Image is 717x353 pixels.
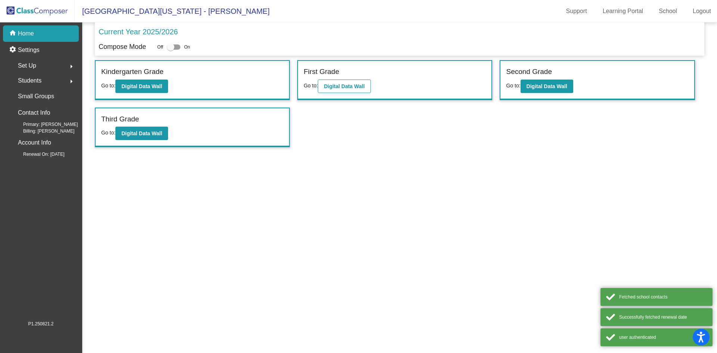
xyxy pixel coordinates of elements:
[304,83,318,89] span: Go to:
[560,5,593,17] a: Support
[506,66,552,77] label: Second Grade
[67,77,76,86] mat-icon: arrow_right
[597,5,649,17] a: Learning Portal
[184,44,190,50] span: On
[619,294,707,300] div: Fetched school contacts
[9,29,18,38] mat-icon: home
[653,5,683,17] a: School
[121,130,162,136] b: Digital Data Wall
[18,46,40,55] p: Settings
[11,121,78,128] span: Primary: [PERSON_NAME]
[18,108,50,118] p: Contact Info
[619,314,707,321] div: Successfully fetched renewal date
[9,46,18,55] mat-icon: settings
[18,29,34,38] p: Home
[67,62,76,71] mat-icon: arrow_right
[115,80,168,93] button: Digital Data Wall
[11,128,74,134] span: Billing: [PERSON_NAME]
[101,130,115,136] span: Go to:
[687,5,717,17] a: Logout
[101,66,164,77] label: Kindergarten Grade
[324,83,364,89] b: Digital Data Wall
[115,127,168,140] button: Digital Data Wall
[101,83,115,89] span: Go to:
[304,66,339,77] label: First Grade
[18,91,54,102] p: Small Groups
[18,137,51,148] p: Account Info
[527,83,567,89] b: Digital Data Wall
[121,83,162,89] b: Digital Data Wall
[11,151,64,158] span: Renewal On: [DATE]
[506,83,520,89] span: Go to:
[18,61,36,71] span: Set Up
[18,75,41,86] span: Students
[157,44,163,50] span: Off
[99,42,146,52] p: Compose Mode
[318,80,370,93] button: Digital Data Wall
[619,334,707,341] div: user authenticated
[99,26,178,37] p: Current Year 2025/2026
[75,5,270,17] span: [GEOGRAPHIC_DATA][US_STATE] - [PERSON_NAME]
[521,80,573,93] button: Digital Data Wall
[101,114,139,125] label: Third Grade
